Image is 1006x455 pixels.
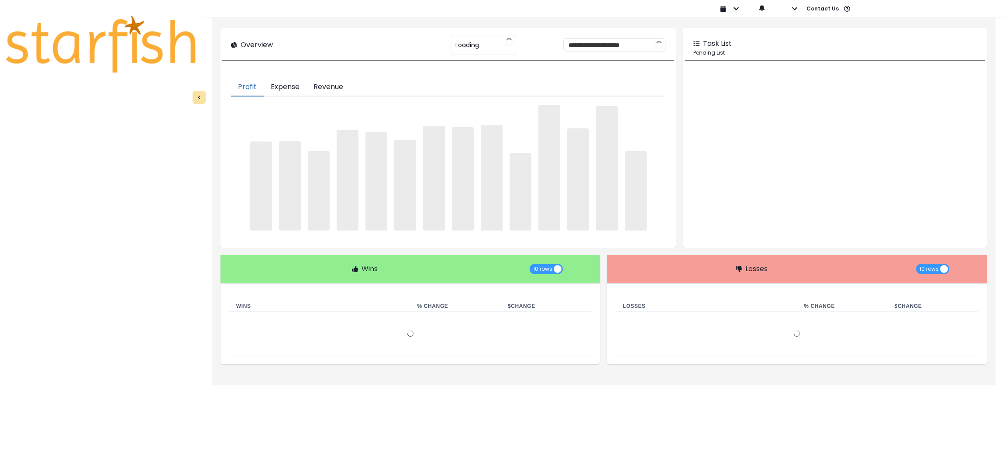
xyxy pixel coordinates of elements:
[279,141,301,231] span: ‌
[308,151,330,231] span: ‌
[452,127,474,231] span: ‌
[231,78,264,97] button: Profit
[501,301,591,312] th: $ Change
[533,264,552,274] span: 10 rows
[241,40,273,50] p: Overview
[481,125,503,231] span: ‌
[307,78,350,97] button: Revenue
[703,38,732,49] p: Task List
[693,49,976,57] p: Pending List
[423,126,445,231] span: ‌
[625,151,647,231] span: ‌
[745,264,768,274] p: Losses
[250,141,272,231] span: ‌
[888,301,978,312] th: $ Change
[264,78,307,97] button: Expense
[394,140,416,231] span: ‌
[410,301,501,312] th: % Change
[920,264,939,274] span: 10 rows
[365,132,387,231] span: ‌
[229,301,410,312] th: Wins
[362,264,378,274] p: Wins
[596,106,618,231] span: ‌
[538,105,560,231] span: ‌
[567,128,589,231] span: ‌
[510,153,531,231] span: ‌
[337,130,358,231] span: ‌
[616,301,797,312] th: Losses
[455,36,479,54] span: Loading
[797,301,887,312] th: % Change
